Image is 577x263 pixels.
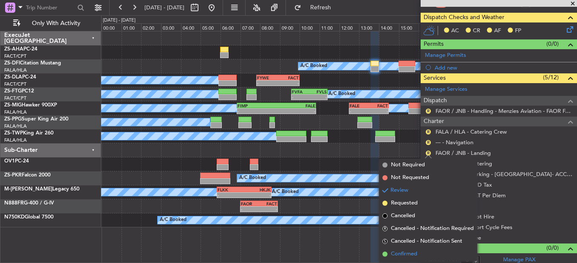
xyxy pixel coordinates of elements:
span: R [382,226,387,231]
span: Requested [391,199,418,207]
div: 07:00 [240,23,260,31]
div: - [241,207,259,212]
a: FACT/CPT [4,95,26,101]
div: A/C Booked [239,172,266,185]
a: FAOR / JNB - Landing [436,149,491,157]
div: A/C Booked [300,60,327,73]
div: 01:00 [122,23,141,31]
span: Services [424,73,446,83]
div: - [259,207,277,212]
div: FLKK [218,187,244,192]
div: 04:00 [181,23,201,31]
a: ZS-DLAPC-24 [4,75,36,80]
div: HKJK [244,187,270,192]
a: M-[PERSON_NAME]Legacy 650 [4,187,79,192]
span: FP [515,27,521,35]
div: 16:00 [419,23,438,31]
span: Permits [424,39,444,49]
a: FALA/HLA [4,137,27,143]
div: - [278,81,299,86]
span: Charter [424,117,444,126]
span: ZS-AHA [4,47,23,52]
span: Cancelled - Notification Required [391,224,474,233]
a: OV1PC-24 [4,159,29,164]
span: (0/0) [546,243,559,252]
div: - [309,95,327,100]
div: 14:00 [379,23,399,31]
a: N888FRG-400 / G-IV [4,201,54,206]
span: AF [494,27,501,35]
div: FACT [369,103,388,108]
div: A/C Booked [328,88,355,101]
div: - [244,193,270,198]
span: CR [473,27,480,35]
button: R [426,129,431,134]
div: 10:00 [300,23,320,31]
a: FALA/HLA [4,109,27,115]
div: FYWE [257,75,278,80]
span: ZS-FTG [4,89,22,94]
span: ZS-DLA [4,75,22,80]
div: 12:00 [339,23,359,31]
a: FALA / HLA - Parking - [GEOGRAPHIC_DATA]- ACC # 1800 [436,171,573,178]
div: Add new [435,64,573,71]
a: ZS-FTGPC12 [4,89,34,94]
div: 05:00 [201,23,221,31]
a: ZS-MIGHawker 900XP [4,103,57,108]
span: Dispatch [424,96,447,106]
a: Manage Permits [425,51,466,60]
span: AC [451,27,459,35]
span: (0/0) [546,39,559,48]
div: - [238,109,277,114]
button: R [426,140,431,145]
div: - [369,109,388,114]
span: Only With Activity [22,20,90,26]
a: N750KDGlobal 7500 [4,215,54,220]
span: S [382,239,387,244]
button: R [426,109,431,114]
span: (5/12) [543,73,559,82]
span: Not Requested [391,173,429,182]
div: A/C Booked [272,186,299,199]
div: 08:00 [260,23,280,31]
div: A/C Booked [160,214,187,227]
a: FALA / HLA - Catering Crew [436,128,507,135]
span: Cancelled [391,212,415,220]
div: 11:00 [320,23,339,31]
div: FALE [276,103,315,108]
a: --- - Navigation [436,139,473,146]
div: 02:00 [141,23,161,31]
div: 09:00 [280,23,300,31]
a: FALA/HLA [4,67,27,73]
a: FALA/HLA [4,123,27,129]
span: ZS-DFI [4,61,20,66]
a: ZS-AHAPC-24 [4,47,37,52]
input: Trip Number [26,1,75,14]
div: - [218,193,244,198]
div: 15:00 [399,23,419,31]
div: - [292,95,309,100]
span: N888FR [4,201,24,206]
span: ZS-PPG [4,117,22,122]
div: FALE [350,103,369,108]
button: R [426,151,431,156]
span: N750KD [4,215,25,220]
span: Refresh [303,5,339,11]
div: FVFA [292,89,309,94]
div: FACT [278,75,299,80]
div: - [276,109,315,114]
div: FAOR [241,201,259,206]
a: ZS-PKRFalcon 2000 [4,173,51,178]
span: ZS-MIG [4,103,22,108]
a: FACT/CPT [4,81,26,87]
a: FAOR / JNB - Handling - Menzies Aviation - FAOR FAOR / JNB [436,107,573,115]
span: [DATE] - [DATE] [144,4,184,11]
button: Only With Activity [9,17,92,30]
span: Dispatch Checks and Weather [424,13,504,22]
a: ZS-PPGSuper King Air 200 [4,117,68,122]
span: Confirmed [391,250,417,258]
span: Cancelled - Notification Sent [391,237,462,246]
div: FIMP [238,103,277,108]
span: M-[PERSON_NAME] [4,187,52,192]
div: - [257,81,278,86]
